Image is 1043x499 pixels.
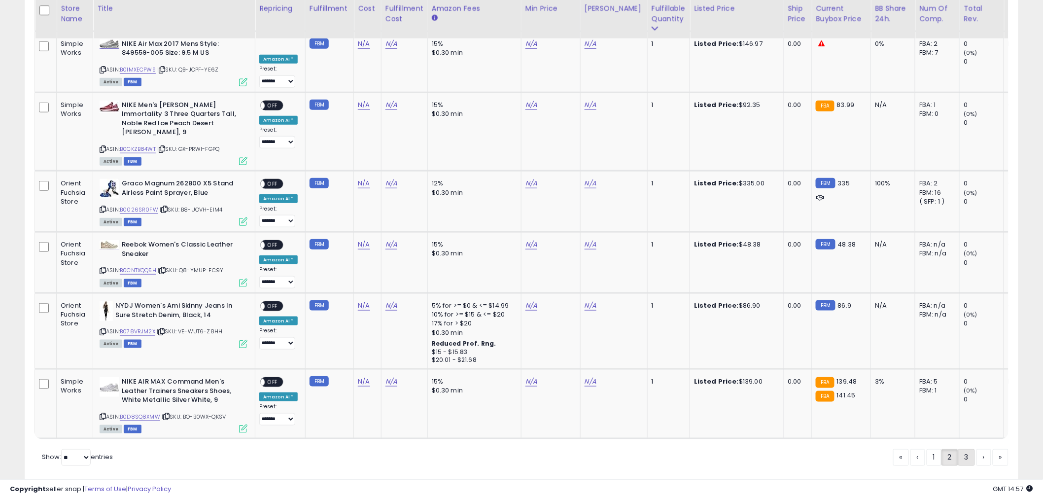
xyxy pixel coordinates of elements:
div: $139.00 [694,377,776,386]
a: N/A [585,178,596,188]
div: Repricing [259,3,301,14]
div: Fulfillable Quantity [652,3,686,24]
div: 3% [875,377,907,386]
div: FBA: 5 [919,377,952,386]
a: N/A [585,240,596,249]
div: Amazon AI * [259,116,298,125]
b: Reduced Prof. Rng. [432,339,496,348]
a: B0CKZB84WT [120,145,156,153]
div: Amazon AI * [259,392,298,401]
a: N/A [525,240,537,249]
div: 15% [432,377,514,386]
div: FBM: 7 [919,48,952,57]
span: FBM [124,279,141,287]
a: N/A [385,377,397,387]
div: 0 [964,57,1004,66]
span: 83.99 [837,100,855,109]
b: Listed Price: [694,301,739,310]
div: N/A [1008,377,1023,386]
div: ASIN: [100,179,247,225]
div: 17% for > $20 [432,319,514,328]
span: OFF [265,180,280,188]
div: 0% [875,39,907,48]
span: Show: entries [42,453,113,462]
div: Fulfillment Cost [385,3,423,24]
small: FBM [310,376,329,387]
b: Graco Magnum 262800 X5 Stand Airless Paint Sprayer, Blue [122,179,242,200]
div: ASIN: [100,240,247,286]
div: 0 [964,39,1004,48]
span: All listings currently available for purchase on Amazon [100,157,122,166]
a: N/A [525,178,537,188]
small: FBM [310,38,329,49]
a: N/A [585,377,596,387]
small: FBM [310,300,329,311]
span: 139.48 [837,377,857,386]
div: Ship Price [788,3,807,24]
div: 0.00 [1008,301,1023,310]
small: (0%) [964,311,977,319]
div: Orient Fuchsia Store [61,240,85,267]
small: FBM [310,100,329,110]
a: N/A [525,39,537,49]
div: FBM: 0 [919,109,952,118]
div: Fulfillment [310,3,349,14]
div: N/A [1008,39,1023,48]
a: N/A [358,39,370,49]
a: B0CNTXQQ5H [120,266,156,275]
small: FBA [816,391,834,402]
div: Min Price [525,3,576,14]
div: Orient Fuchsia Store [61,179,85,206]
div: $92.35 [694,101,776,109]
a: N/A [585,39,596,49]
div: $15 - $15.83 [432,348,514,356]
span: 48.38 [838,240,856,249]
div: 15% [432,39,514,48]
small: FBA [816,101,834,111]
span: OFF [265,241,280,249]
div: ( SFP: 1 ) [919,197,952,206]
div: 0.00 [788,179,804,188]
div: 0.00 [788,39,804,48]
a: N/A [385,39,397,49]
a: N/A [585,301,596,311]
span: » [999,453,1002,463]
div: Amazon AI * [259,255,298,264]
b: NIKE AIR MAX Command Men's Leather Trainers Sneakers Shoes, White Metallic Silver White, 9 [122,377,242,407]
a: N/A [385,240,397,249]
div: $20.01 - $21.68 [432,356,514,364]
a: N/A [358,240,370,249]
b: Listed Price: [694,240,739,249]
a: N/A [525,377,537,387]
a: Terms of Use [84,484,126,494]
div: Preset: [259,327,298,350]
span: All listings currently available for purchase on Amazon [100,340,122,348]
span: OFF [265,101,280,109]
div: 0.00 [1008,179,1023,188]
div: Preset: [259,206,298,228]
div: seller snap | | [10,485,171,494]
a: N/A [358,301,370,311]
a: B01MXECPWS [120,66,156,74]
div: 12% [432,179,514,188]
b: Listed Price: [694,178,739,188]
div: Current Buybox Price [816,3,867,24]
div: Total Rev. [964,3,1000,24]
span: ‹ [917,453,919,463]
div: 0 [964,377,1004,386]
span: | SKU: VE-WUT6-Z8HH [157,327,222,335]
img: 31cnQZB2K7L._SL40_.jpg [100,240,119,250]
div: 0 [964,197,1004,206]
div: Preset: [259,66,298,88]
div: FBM: 16 [919,188,952,197]
div: [PERSON_NAME] [585,3,643,14]
div: Preset: [259,403,298,426]
span: 335 [838,178,850,188]
div: Title [97,3,251,14]
div: 0.00 [1008,101,1023,109]
b: Reebok Women's Classic Leather Sneaker [122,240,242,261]
div: $335.00 [694,179,776,188]
span: | SKU: GX-PRWI-FGPQ [157,145,219,153]
div: FBM: n/a [919,310,952,319]
b: Listed Price: [694,39,739,48]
